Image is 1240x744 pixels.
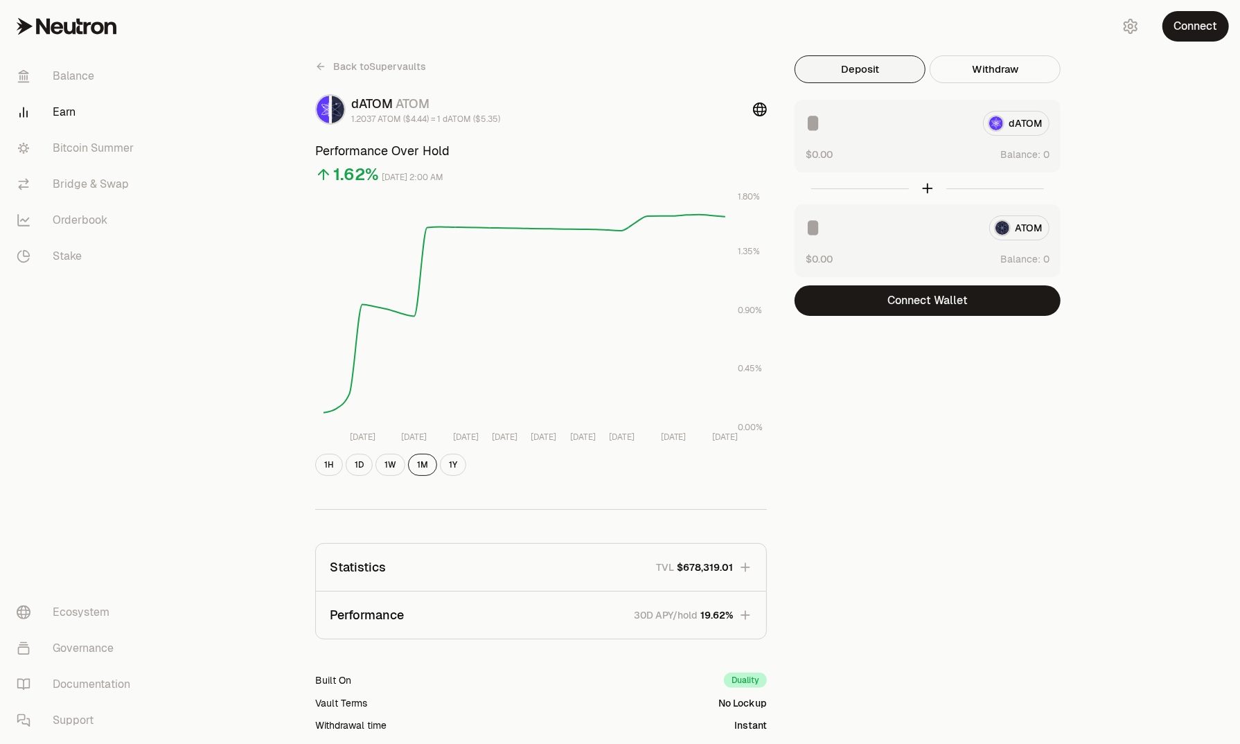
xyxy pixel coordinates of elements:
[634,608,698,622] p: 30D APY/hold
[330,558,386,577] p: Statistics
[795,55,925,83] button: Deposit
[1000,148,1040,161] span: Balance:
[316,592,766,639] button: Performance30D APY/hold19.62%
[6,130,150,166] a: Bitcoin Summer
[333,60,426,73] span: Back to Supervaults
[315,718,387,732] div: Withdrawal time
[330,605,404,625] p: Performance
[795,285,1061,316] button: Connect Wallet
[351,94,500,114] div: dATOM
[316,544,766,591] button: StatisticsTVL$678,319.01
[656,560,674,574] p: TVL
[6,238,150,274] a: Stake
[396,96,429,112] span: ATOM
[315,55,426,78] a: Back toSupervaults
[1162,11,1229,42] button: Connect
[6,594,150,630] a: Ecosystem
[315,696,367,710] div: Vault Terms
[453,432,479,443] tspan: [DATE]
[315,141,767,161] h3: Performance Over Hold
[346,454,373,476] button: 1D
[718,696,767,710] div: No Lockup
[6,702,150,738] a: Support
[806,251,833,266] button: $0.00
[492,432,517,443] tspan: [DATE]
[6,666,150,702] a: Documentation
[713,432,738,443] tspan: [DATE]
[700,608,733,622] span: 19.62%
[6,94,150,130] a: Earn
[401,432,427,443] tspan: [DATE]
[724,673,767,688] div: Duality
[6,630,150,666] a: Governance
[440,454,466,476] button: 1Y
[806,147,833,161] button: $0.00
[6,166,150,202] a: Bridge & Swap
[609,432,635,443] tspan: [DATE]
[734,718,767,732] div: Instant
[351,114,500,125] div: 1.2037 ATOM ($4.44) = 1 dATOM ($5.35)
[738,422,763,433] tspan: 0.00%
[1000,252,1040,266] span: Balance:
[570,432,596,443] tspan: [DATE]
[930,55,1061,83] button: Withdraw
[531,432,557,443] tspan: [DATE]
[315,454,343,476] button: 1H
[661,432,687,443] tspan: [DATE]
[333,163,379,186] div: 1.62%
[382,170,443,186] div: [DATE] 2:00 AM
[375,454,405,476] button: 1W
[332,96,344,123] img: ATOM Logo
[317,96,329,123] img: dATOM Logo
[738,364,762,375] tspan: 0.45%
[6,202,150,238] a: Orderbook
[738,191,760,202] tspan: 1.80%
[408,454,437,476] button: 1M
[738,305,762,316] tspan: 0.90%
[738,246,760,257] tspan: 1.35%
[677,560,733,574] span: $678,319.01
[350,432,375,443] tspan: [DATE]
[315,673,351,687] div: Built On
[6,58,150,94] a: Balance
